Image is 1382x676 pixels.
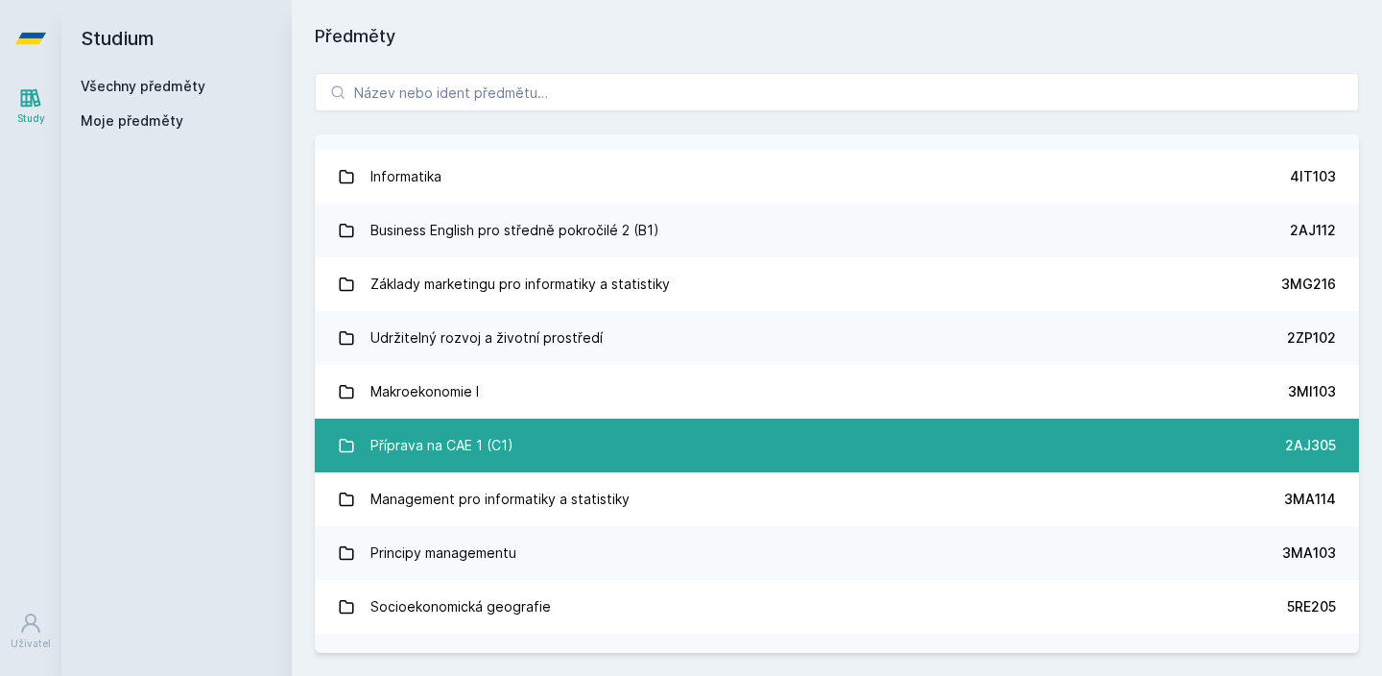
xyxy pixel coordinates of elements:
a: Study [4,77,58,135]
a: Principy managementu 3MA103 [315,526,1359,580]
h1: Předměty [315,23,1359,50]
div: Business English pro středně pokročilé 2 (B1) [370,211,659,250]
div: Příprava na CAE 1 (C1) [370,426,513,465]
div: Informatika [370,157,441,196]
input: Název nebo ident předmětu… [315,73,1359,111]
a: Makroekonomie I 3MI103 [315,365,1359,419]
div: 2AJ305 [1285,436,1336,455]
a: Příprava na CAE 1 (C1) 2AJ305 [315,419,1359,472]
div: 3MI106 [1288,651,1336,670]
div: 3MI103 [1288,382,1336,401]
div: Study [17,111,45,126]
div: 3MA103 [1282,543,1336,563]
a: Základy marketingu pro informatiky a statistiky 3MG216 [315,257,1359,311]
div: Principy managementu [370,534,516,572]
div: Udržitelný rozvoj a životní prostředí [370,319,603,357]
div: Základy marketingu pro informatiky a statistiky [370,265,670,303]
a: Informatika 4IT103 [315,150,1359,204]
a: Udržitelný rozvoj a životní prostředí 2ZP102 [315,311,1359,365]
a: Business English pro středně pokročilé 2 (B1) 2AJ112 [315,204,1359,257]
div: 2ZP102 [1287,328,1336,348]
div: 3MG216 [1281,275,1336,294]
div: 2AJ112 [1290,221,1336,240]
a: Socioekonomická geografie 5RE205 [315,580,1359,634]
a: Všechny předměty [81,78,205,94]
div: 5RE205 [1287,597,1336,616]
a: Uživatel [4,602,58,661]
div: 3MA114 [1284,490,1336,509]
div: Uživatel [11,637,51,651]
span: Moje předměty [81,111,183,131]
div: 4IT103 [1290,167,1336,186]
div: Management pro informatiky a statistiky [370,480,630,519]
div: Makroekonomie I [370,373,479,411]
a: Management pro informatiky a statistiky 3MA114 [315,472,1359,526]
div: Socioekonomická geografie [370,588,551,626]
